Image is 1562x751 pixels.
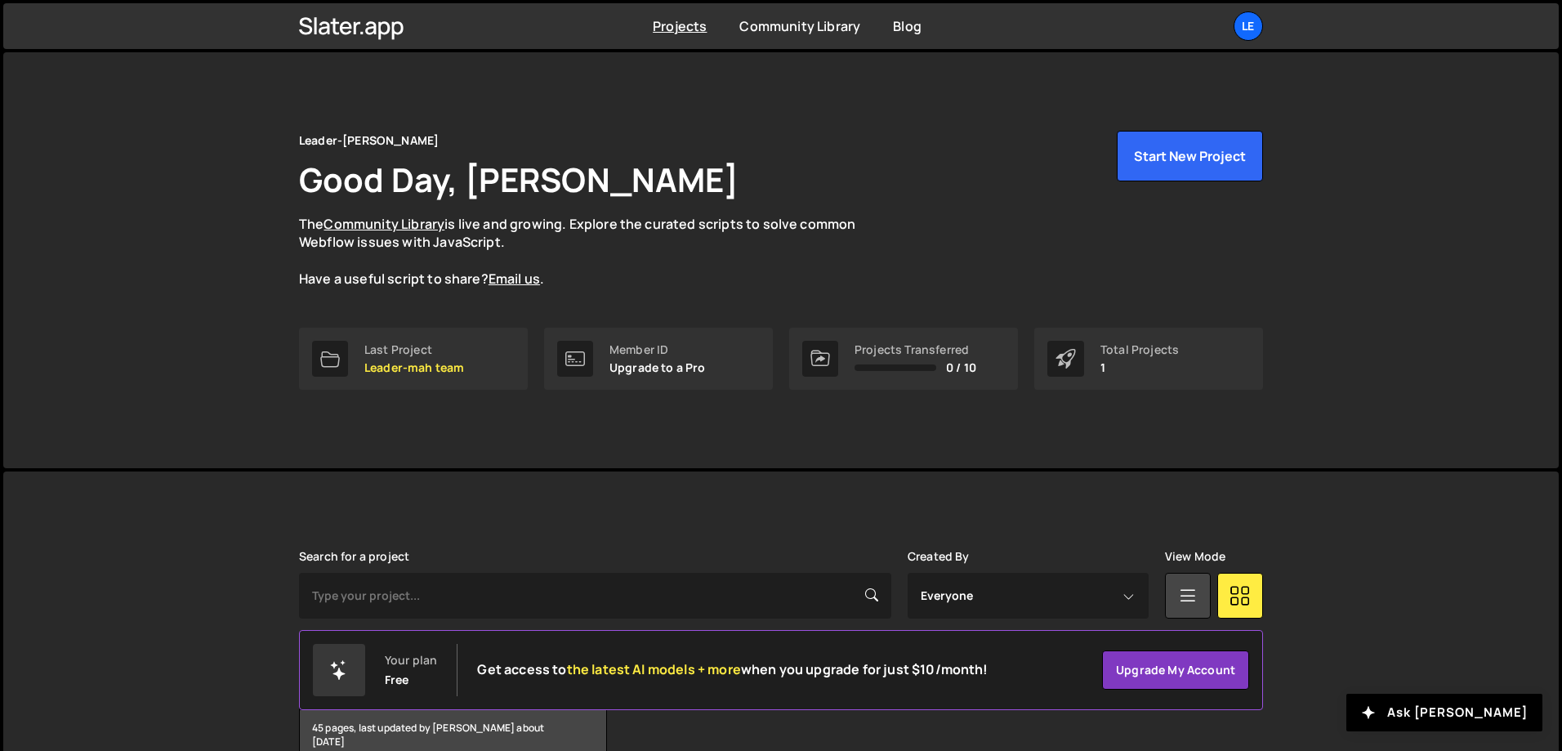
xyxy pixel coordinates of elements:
h1: Good Day, [PERSON_NAME] [299,157,739,202]
button: Ask [PERSON_NAME] [1346,694,1542,731]
a: Community Library [324,215,444,233]
label: Search for a project [299,550,409,563]
p: The is live and growing. Explore the curated scripts to solve common Webflow issues with JavaScri... [299,215,887,288]
label: Created By [908,550,970,563]
a: Community Library [739,17,860,35]
p: Leader-mah team [364,361,464,374]
div: Member ID [609,343,706,356]
span: 0 / 10 [946,361,976,374]
a: Upgrade my account [1102,650,1249,690]
input: Type your project... [299,573,891,619]
div: Your plan [385,654,437,667]
div: Last Project [364,343,464,356]
p: 1 [1100,361,1179,374]
a: Email us [489,270,540,288]
div: Projects Transferred [855,343,976,356]
a: Blog [893,17,922,35]
span: the latest AI models + more [567,660,741,678]
div: Total Projects [1100,343,1179,356]
a: Last Project Leader-mah team [299,328,528,390]
button: Start New Project [1117,131,1263,181]
h2: Get access to when you upgrade for just $10/month! [477,662,988,677]
label: View Mode [1165,550,1225,563]
div: Leader-[PERSON_NAME] [299,131,439,150]
a: Le [1234,11,1263,41]
div: Free [385,673,409,686]
p: Upgrade to a Pro [609,361,706,374]
a: Projects [653,17,707,35]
